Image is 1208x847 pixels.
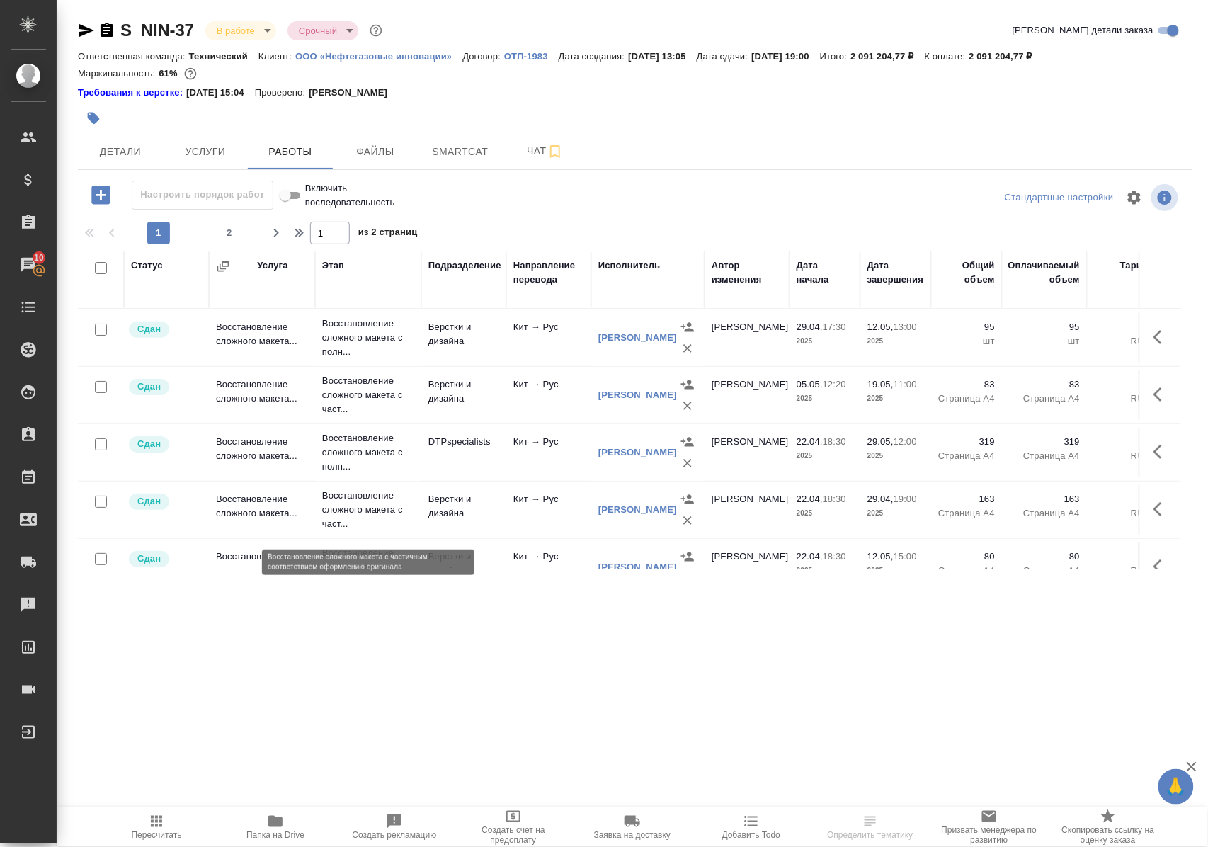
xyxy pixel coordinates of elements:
p: 18:30 [823,436,846,447]
svg: Подписаться [547,143,564,160]
p: 2025 [867,334,924,348]
p: ОТП-1983 [504,51,559,62]
p: 2 091 204,77 ₽ [850,51,924,62]
div: Статус [131,258,163,273]
p: Страница А4 [1009,506,1080,521]
p: 80 [938,550,995,564]
p: 29.05, [867,436,894,447]
p: Страница А4 [1009,449,1080,463]
a: 10 [4,247,53,283]
button: Доп статусы указывают на важность/срочность заказа [367,21,385,40]
p: [PERSON_NAME] [309,86,398,100]
button: 2 [218,222,241,244]
div: split button [1001,187,1117,209]
p: 2 091 204,77 ₽ [969,51,1043,62]
p: Страница А4 [938,449,995,463]
span: Включить последовательность [305,181,433,210]
p: Сдан [137,552,161,566]
p: 2025 [797,449,853,463]
a: [PERSON_NAME] [598,332,677,343]
p: Сдан [137,437,161,451]
button: Назначить [677,431,698,453]
span: из 2 страниц [358,224,418,244]
p: RUB [1094,392,1151,406]
p: 12:00 [894,436,917,447]
p: Технический [189,51,258,62]
p: 95 [1009,320,1080,334]
a: [PERSON_NAME] [598,562,677,572]
button: Назначить [677,317,698,338]
p: Страница А4 [1009,564,1080,578]
div: Подразделение [428,258,501,273]
td: Восстановление сложного макета... [209,428,315,477]
p: 05.05, [797,379,823,390]
p: Восстановление сложного макета с част... [322,374,414,416]
p: 18:30 [823,551,846,562]
p: Проверено: [255,86,309,100]
p: RUB [1094,449,1151,463]
div: Тариф [1120,258,1151,273]
p: ООО «Нефтегазовые инновации» [295,51,462,62]
td: [PERSON_NAME] [705,428,790,477]
div: Исполнитель [598,258,661,273]
p: 163 [1009,492,1080,506]
p: 80 [1094,320,1151,334]
span: Smartcat [426,143,494,161]
button: Сгруппировать [216,259,230,273]
button: Скопировать ссылку для ЯМессенджера [78,22,95,39]
td: Верстки и дизайна [421,542,506,592]
p: 12.05, [867,551,894,562]
div: Нажми, чтобы открыть папку с инструкцией [78,86,186,100]
p: Дата создания: [559,51,628,62]
p: шт [1009,334,1080,348]
p: 29.04, [867,494,894,504]
button: Назначить [677,546,698,567]
a: [PERSON_NAME] [598,390,677,400]
p: Итого: [820,51,850,62]
a: [PERSON_NAME] [598,447,677,457]
p: 2025 [867,449,924,463]
p: 72 [1094,435,1151,449]
p: Восстановление сложного макета с част... [322,546,414,589]
p: Маржинальность: [78,68,159,79]
p: 2025 [797,334,853,348]
p: 80 [1094,377,1151,392]
p: [DATE] 15:04 [186,86,255,100]
span: Чат [511,142,579,160]
button: Удалить [677,395,698,416]
p: 95 [938,320,995,334]
p: 2025 [867,564,924,578]
button: Удалить [677,453,698,474]
div: Дата начала [797,258,853,287]
div: В работе [205,21,276,40]
a: S_NIN-37 [120,21,194,40]
div: Менеджер проверил работу исполнителя, передает ее на следующий этап [127,492,202,511]
button: Здесь прячутся важные кнопки [1145,550,1179,584]
p: Восстановление сложного макета с полн... [322,317,414,359]
button: Здесь прячутся важные кнопки [1145,435,1179,469]
p: 17:30 [823,322,846,332]
div: Этап [322,258,344,273]
p: Ответственная команда: [78,51,189,62]
span: Файлы [341,143,409,161]
span: 10 [25,251,52,265]
div: Менеджер проверил работу исполнителя, передает ее на следующий этап [127,320,202,339]
td: Верстки и дизайна [421,485,506,535]
button: Здесь прячутся важные кнопки [1145,320,1179,354]
p: Страница А4 [1009,392,1080,406]
span: 2 [218,226,241,240]
p: 2025 [867,506,924,521]
p: [DATE] 19:00 [751,51,820,62]
span: Работы [256,143,324,161]
td: [PERSON_NAME] [705,313,790,363]
span: Услуги [171,143,239,161]
td: Восстановление сложного макета... [209,485,315,535]
div: Общий объем [938,258,995,287]
td: Восстановление сложного макета... [209,370,315,420]
button: 🙏 [1158,769,1194,805]
p: 22.04, [797,436,823,447]
button: Назначить [677,489,698,510]
div: Услуга [257,258,287,273]
p: К оплате: [925,51,969,62]
p: RUB [1094,334,1151,348]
